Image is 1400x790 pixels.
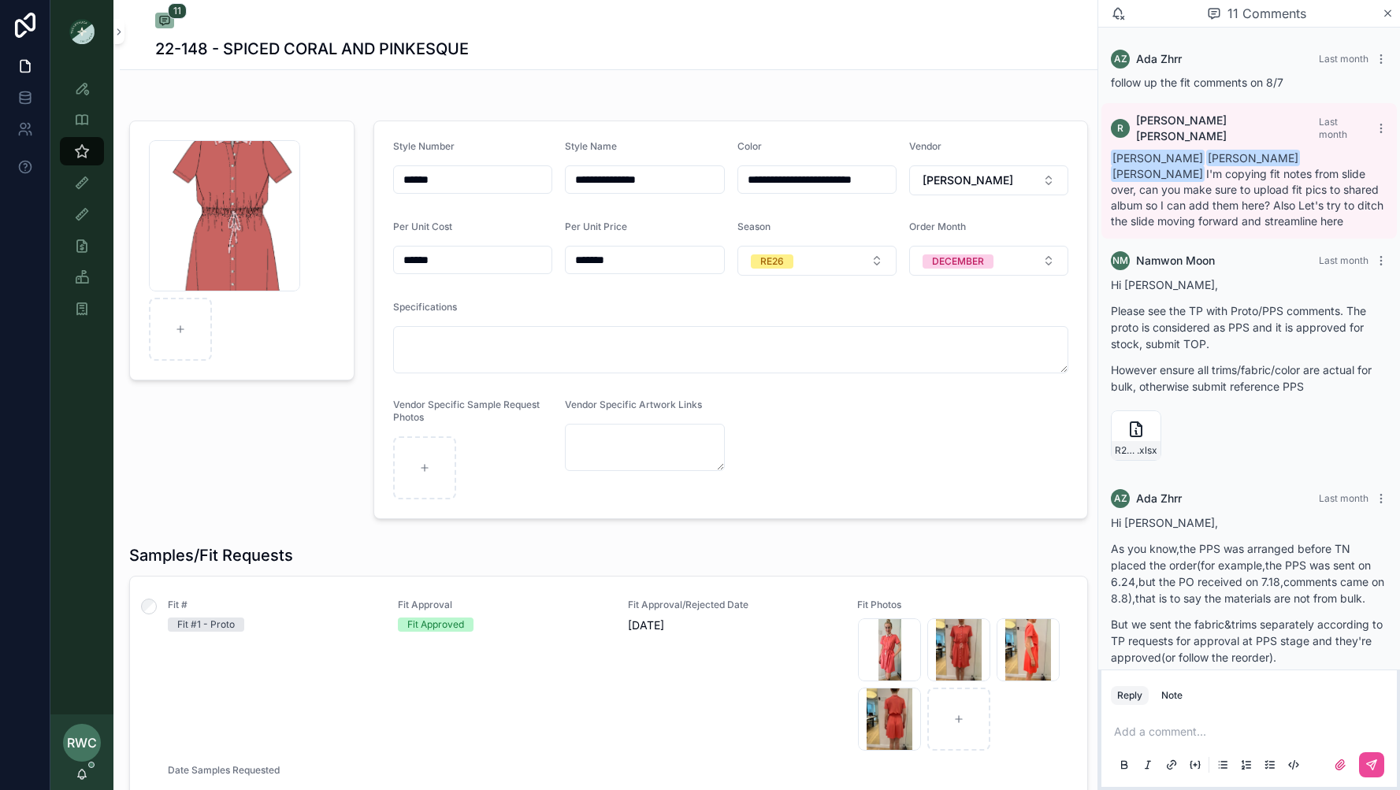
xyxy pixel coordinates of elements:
[1111,514,1387,531] p: Hi [PERSON_NAME],
[1227,4,1306,23] span: 11 Comments
[168,3,187,19] span: 11
[737,246,897,276] button: Select Button
[857,599,1068,611] span: Fit Photos
[1111,362,1387,395] p: However ensure all trims/fabric/color are actual for bulk, otherwise submit reference PPS
[1114,53,1127,65] span: AZ
[923,172,1013,188] span: [PERSON_NAME]
[909,165,1068,195] button: Select Button
[1136,113,1319,144] span: [PERSON_NAME] [PERSON_NAME]
[1111,150,1205,166] span: [PERSON_NAME]
[393,399,540,423] span: Vendor Specific Sample Request Photos
[1319,53,1368,65] span: Last month
[393,301,457,313] span: Specifications
[1319,492,1368,504] span: Last month
[168,599,379,611] span: Fit #
[1319,254,1368,266] span: Last month
[932,254,984,269] div: DECEMBER
[1114,492,1127,505] span: AZ
[1137,444,1157,457] span: .xlsx
[407,618,464,632] div: Fit Approved
[760,254,784,269] div: RE26
[398,599,609,611] span: Fit Approval
[393,140,455,152] span: Style Number
[67,733,97,752] span: RWC
[50,63,113,343] div: scrollable content
[737,221,771,232] span: Season
[393,221,452,232] span: Per Unit Cost
[1136,253,1215,269] span: Namwon Moon
[1112,254,1128,267] span: NM
[1111,686,1149,705] button: Reply
[1111,616,1387,666] p: But we sent the fabric&trims separately according to TP requests for approval at PPS stage and th...
[1117,122,1123,135] span: R
[1206,150,1300,166] span: [PERSON_NAME]
[565,221,627,232] span: Per Unit Price
[628,599,839,611] span: Fit Approval/Rejected Date
[1155,686,1189,705] button: Note
[1111,165,1205,182] span: [PERSON_NAME]
[69,19,95,44] img: App logo
[909,221,966,232] span: Order Month
[177,618,235,632] div: Fit #1 - Proto
[1136,51,1182,67] span: Ada Zhrr
[1111,276,1387,293] p: Hi [PERSON_NAME],
[565,399,702,410] span: Vendor Specific Artwork Links
[1136,491,1182,506] span: Ada Zhrr
[1111,302,1387,352] p: Please see the TP with Proto/PPS comments. The proto is considered as PPS and it is approved for ...
[155,38,469,60] h1: 22-148 - SPICED CORAL AND PINKESQUE
[129,544,293,566] h1: Samples/Fit Requests
[1111,76,1283,89] span: follow up the fit comments on 8/7
[1111,540,1387,606] p: As you know,the PPS was arranged before TN placed the order(for example,the PPS was sent on 6.24,...
[909,140,941,152] span: Vendor
[1111,151,1383,228] span: I'm copying fit notes from slide over, can you make sure to upload fit pics to shared album so I ...
[155,13,174,32] button: 11
[909,246,1068,276] button: Select Button
[565,140,617,152] span: Style Name
[1115,444,1137,457] span: R26-TN#22-148-Sh-Slv-Button-Front-Dress_Proto_PPS-app_[DATE]
[737,140,762,152] span: Color
[1319,116,1347,140] span: Last month
[1161,689,1183,702] div: Note
[628,618,839,633] span: [DATE]
[168,764,379,777] span: Date Samples Requested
